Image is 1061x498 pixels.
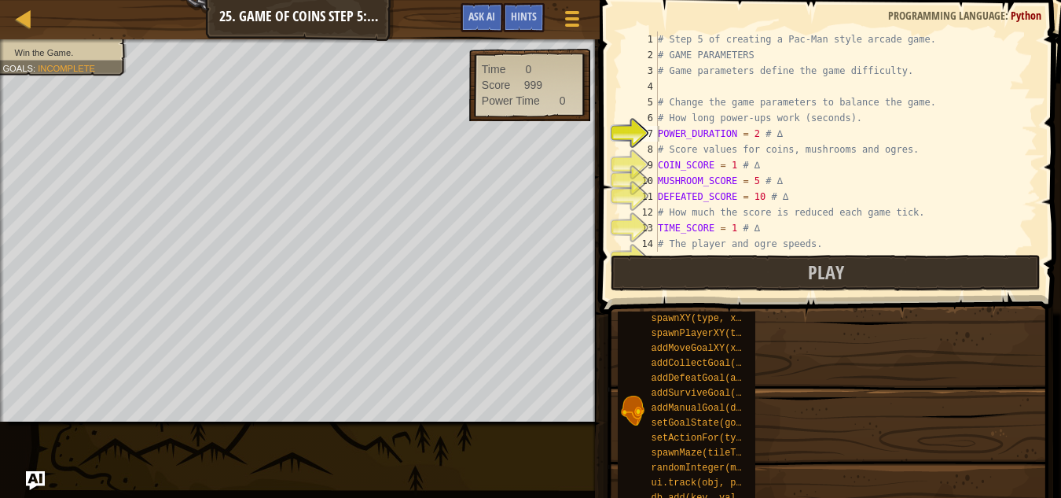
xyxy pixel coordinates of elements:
[622,173,658,189] div: 10
[622,47,658,63] div: 2
[15,47,74,57] span: Win the Game.
[652,433,844,444] span: setActionFor(type, event, handler)
[652,418,804,429] span: setGoalState(goal, success)
[511,9,537,24] span: Hints
[622,31,658,47] div: 1
[652,313,759,324] span: spawnXY(type, x, y)
[622,157,658,173] div: 9
[482,77,511,93] div: Score
[26,471,45,490] button: Ask AI
[652,358,776,369] span: addCollectGoal(amount)
[622,205,658,220] div: 12
[622,220,658,236] div: 13
[622,252,658,267] div: 15
[524,77,542,93] div: 999
[622,110,658,126] div: 6
[652,388,782,399] span: addSurviveGoal(seconds)
[468,9,495,24] span: Ask AI
[888,8,1005,23] span: Programming language
[38,63,95,73] span: Incomplete
[622,79,658,94] div: 4
[622,126,658,142] div: 7
[652,328,793,339] span: spawnPlayerXY(type, x, y)
[808,260,844,285] span: Play
[611,255,1040,291] button: Play
[482,61,506,77] div: Time
[622,236,658,252] div: 14
[652,343,759,354] span: addMoveGoalXY(x, y)
[1005,8,1011,23] span: :
[622,94,658,110] div: 5
[553,3,592,40] button: Show game menu
[622,63,658,79] div: 3
[2,46,117,59] li: Win the Game.
[2,63,33,73] span: Goals
[652,478,759,489] span: ui.track(obj, prop)
[622,142,658,157] div: 8
[33,63,38,73] span: :
[652,463,782,474] span: randomInteger(min, max)
[652,403,799,414] span: addManualGoal(description)
[1011,8,1041,23] span: Python
[652,373,770,384] span: addDefeatGoal(amount)
[560,93,566,109] div: 0
[526,61,532,77] div: 0
[652,448,793,459] span: spawnMaze(tileType, seed)
[622,189,658,205] div: 11
[482,93,540,109] div: Power Time
[461,3,503,32] button: Ask AI
[618,396,648,426] img: portrait.png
